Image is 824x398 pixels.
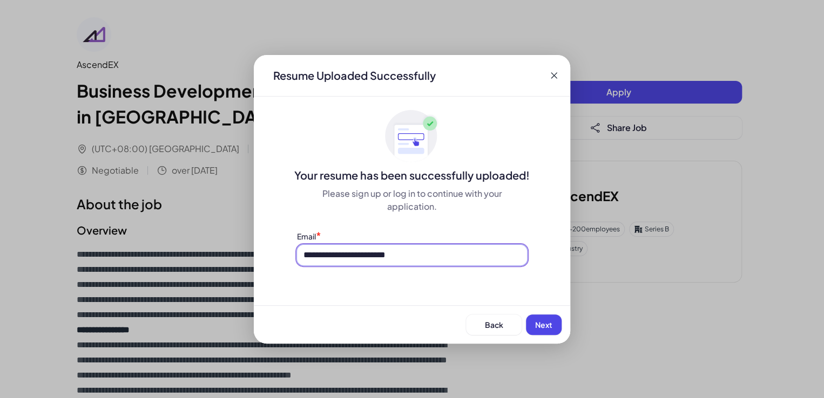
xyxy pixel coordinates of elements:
div: Resume Uploaded Successfully [265,68,444,83]
button: Back [466,314,522,335]
span: Next [535,320,552,330]
img: ApplyedMaskGroup3.svg [385,109,439,163]
div: Please sign up or log in to continue with your application. [297,187,527,213]
label: Email [297,231,316,241]
button: Next [526,314,562,335]
span: Back [485,320,503,330]
div: Your resume has been successfully uploaded! [254,168,570,183]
